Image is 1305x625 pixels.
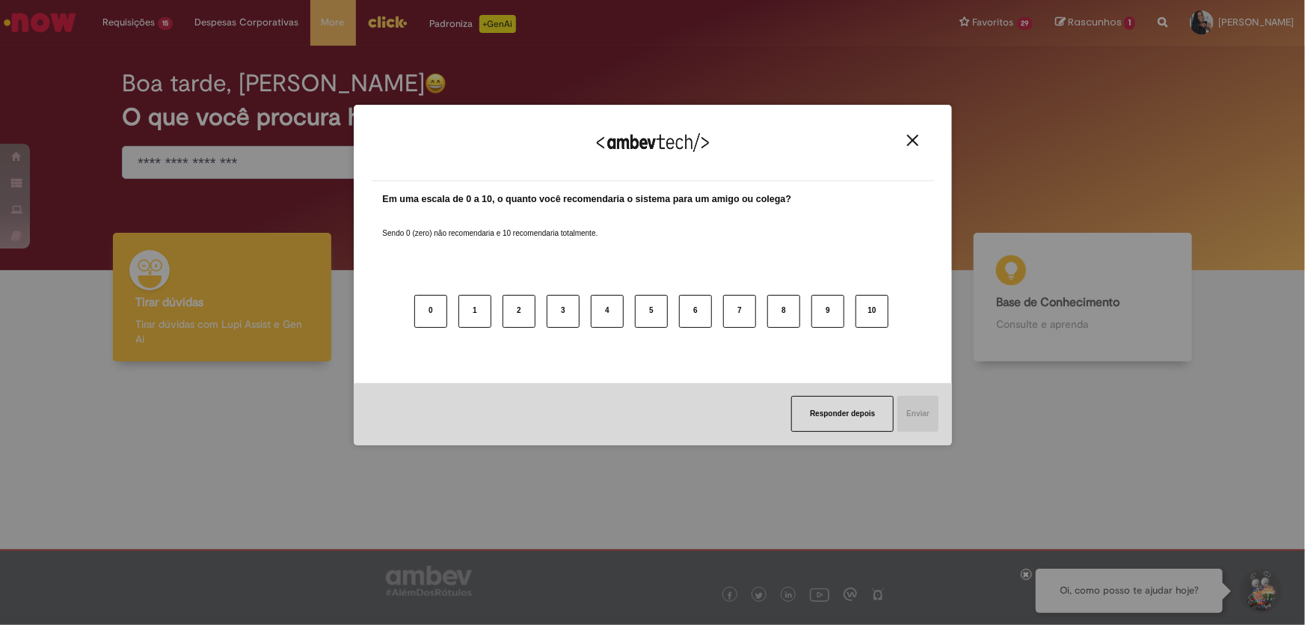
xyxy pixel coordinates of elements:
button: 8 [767,295,800,328]
button: 10 [856,295,888,328]
label: Em uma escala de 0 a 10, o quanto você recomendaria o sistema para um amigo ou colega? [383,192,792,207]
button: 5 [635,295,668,328]
button: 3 [547,295,580,328]
label: Sendo 0 (zero) não recomendaria e 10 recomendaria totalmente. [383,210,598,239]
button: 0 [414,295,447,328]
img: Logo Ambevtech [597,133,709,152]
button: 4 [591,295,624,328]
button: 6 [679,295,712,328]
button: 1 [458,295,491,328]
button: 9 [811,295,844,328]
button: 2 [503,295,535,328]
button: Close [903,134,923,147]
button: 7 [723,295,756,328]
button: Responder depois [791,396,894,432]
img: Close [907,135,918,146]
